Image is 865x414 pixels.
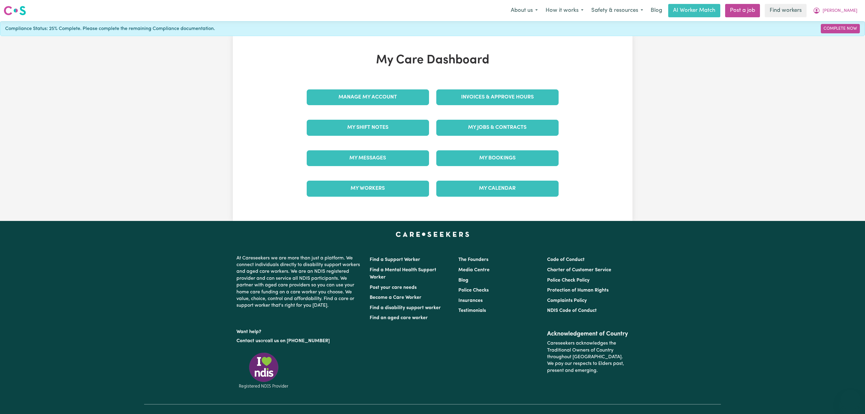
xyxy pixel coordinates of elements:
span: [PERSON_NAME] [823,8,857,14]
a: My Messages [307,150,429,166]
img: Careseekers logo [4,5,26,16]
a: Police Checks [458,288,489,293]
a: My Bookings [436,150,559,166]
a: Code of Conduct [547,257,585,262]
p: Careseekers acknowledges the Traditional Owners of Country throughout [GEOGRAPHIC_DATA]. We pay o... [547,338,629,376]
img: Registered NDIS provider [236,352,291,389]
p: At Careseekers we are more than just a platform. We connect individuals directly to disability su... [236,252,362,312]
button: How it works [542,4,587,17]
a: Find a disability support worker [370,305,441,310]
a: Post your care needs [370,285,417,290]
h1: My Care Dashboard [303,53,562,68]
a: Find an aged care worker [370,316,428,320]
a: NDIS Code of Conduct [547,308,597,313]
a: Media Centre [458,268,490,272]
a: Careseekers logo [4,4,26,18]
p: or [236,335,362,347]
a: Become a Care Worker [370,295,421,300]
span: Compliance Status: 25% Complete. Please complete the remaining Compliance documentation. [5,25,215,32]
a: My Workers [307,181,429,196]
a: Blog [458,278,468,283]
a: Complaints Policy [547,298,587,303]
a: Contact us [236,339,260,343]
a: My Jobs & Contracts [436,120,559,135]
button: About us [507,4,542,17]
a: Police Check Policy [547,278,589,283]
a: Complete Now [821,24,860,33]
a: My Shift Notes [307,120,429,135]
a: Protection of Human Rights [547,288,609,293]
button: Safety & resources [587,4,647,17]
a: Post a job [725,4,760,17]
a: Find workers [765,4,807,17]
p: Want help? [236,326,362,335]
button: My Account [809,4,861,17]
a: The Founders [458,257,488,262]
h2: Acknowledgement of Country [547,330,629,338]
a: Testimonials [458,308,486,313]
a: Blog [647,4,666,17]
iframe: Button to launch messaging window, conversation in progress [841,390,860,409]
a: Careseekers home page [396,232,469,237]
a: Manage My Account [307,89,429,105]
a: call us on [PHONE_NUMBER] [265,339,330,343]
a: Charter of Customer Service [547,268,611,272]
a: Find a Mental Health Support Worker [370,268,436,280]
a: AI Worker Match [668,4,720,17]
a: Invoices & Approve Hours [436,89,559,105]
a: My Calendar [436,181,559,196]
a: Insurances [458,298,483,303]
a: Find a Support Worker [370,257,420,262]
